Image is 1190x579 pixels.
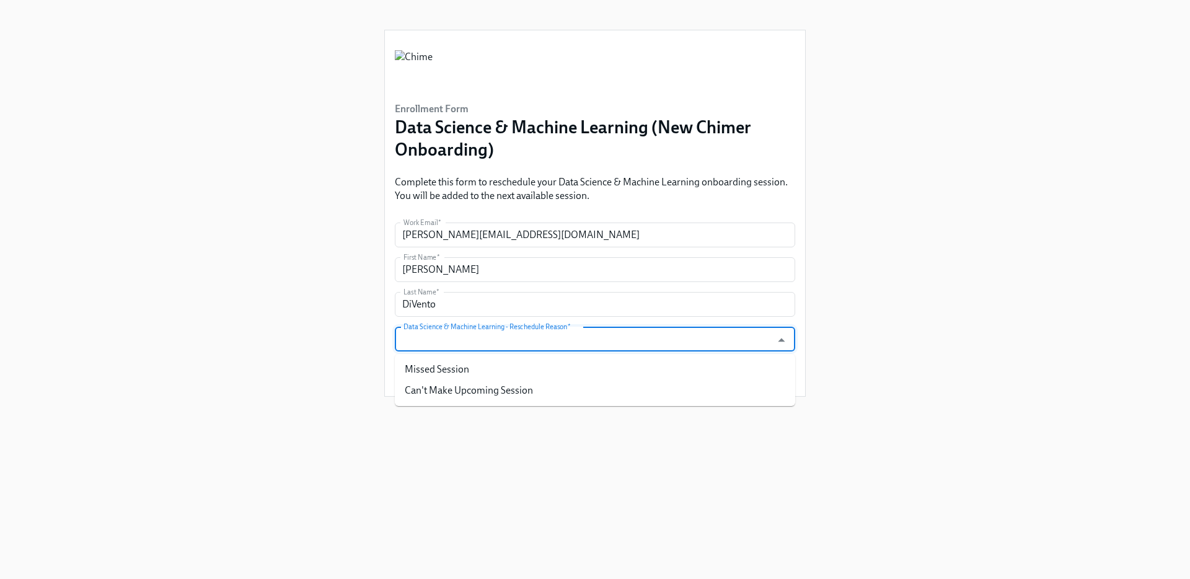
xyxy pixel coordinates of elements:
[395,50,433,87] img: Chime
[395,359,795,380] li: Missed Session
[772,330,791,350] button: Close
[395,380,795,401] li: Can't Make Upcoming Session
[395,175,795,203] p: Complete this form to reschedule your Data Science & Machine Learning onboarding session. You wil...
[395,102,795,116] h6: Enrollment Form
[395,116,795,161] h3: Data Science & Machine Learning (New Chimer Onboarding)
